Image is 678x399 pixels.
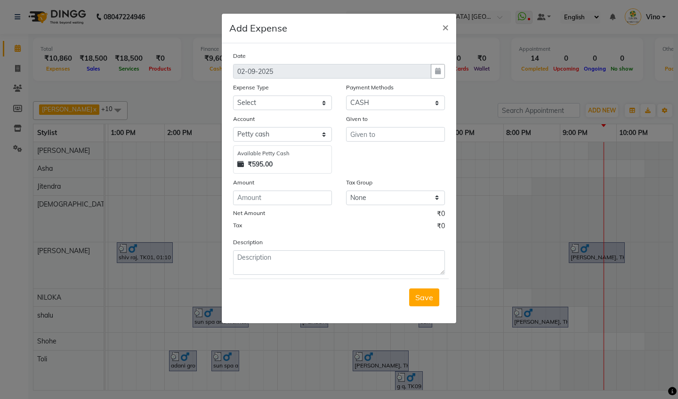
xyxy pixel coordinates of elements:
[437,209,445,221] span: ₹0
[233,52,246,60] label: Date
[233,115,255,123] label: Account
[233,83,269,92] label: Expense Type
[346,178,372,187] label: Tax Group
[233,221,242,230] label: Tax
[442,20,449,34] span: ×
[437,221,445,233] span: ₹0
[346,83,394,92] label: Payment Methods
[237,150,328,158] div: Available Petty Cash
[248,160,273,169] strong: ₹595.00
[233,238,263,247] label: Description
[409,288,439,306] button: Save
[346,115,368,123] label: Given to
[233,178,254,187] label: Amount
[233,191,332,205] input: Amount
[435,14,456,40] button: Close
[415,293,433,302] span: Save
[346,127,445,142] input: Given to
[229,21,287,35] h5: Add Expense
[233,209,265,217] label: Net Amount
